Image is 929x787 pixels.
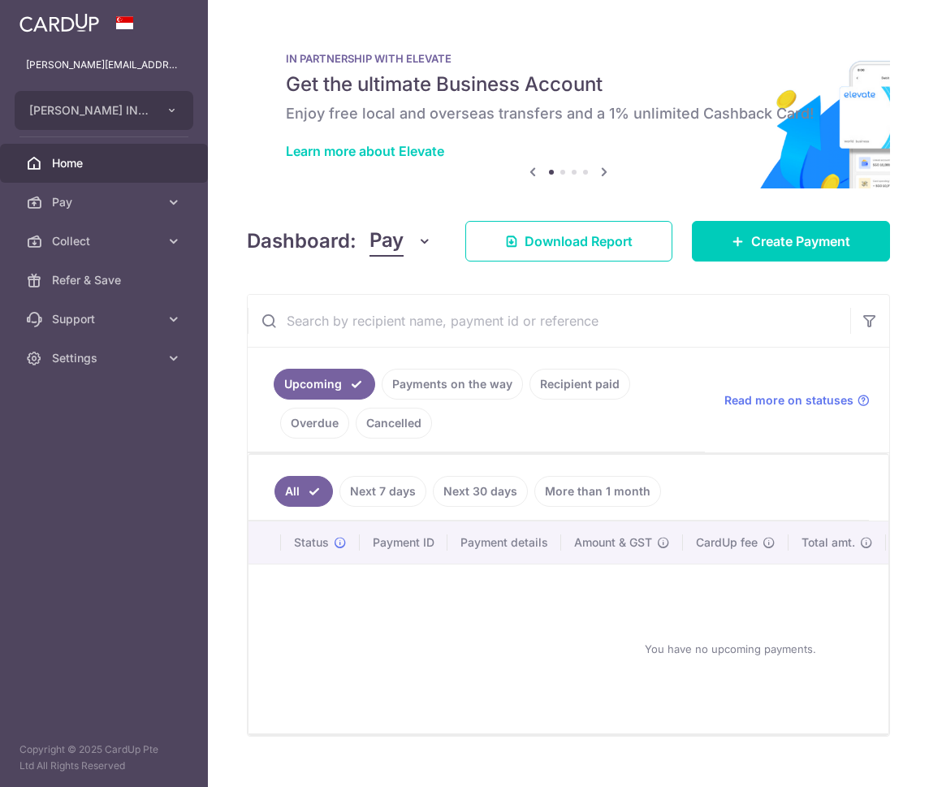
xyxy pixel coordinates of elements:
[26,57,182,73] p: [PERSON_NAME][EMAIL_ADDRESS][PERSON_NAME][DOMAIN_NAME]
[52,155,159,171] span: Home
[52,233,159,249] span: Collect
[286,71,851,97] h5: Get the ultimate Business Account
[802,534,855,551] span: Total amt.
[724,392,853,409] span: Read more on statuses
[356,408,432,439] a: Cancelled
[286,104,851,123] h6: Enjoy free local and overseas transfers and a 1% unlimited Cashback Card!
[52,194,159,210] span: Pay
[52,311,159,327] span: Support
[465,221,672,262] a: Download Report
[696,534,758,551] span: CardUp fee
[692,221,890,262] a: Create Payment
[274,476,333,507] a: All
[574,534,652,551] span: Amount & GST
[19,13,99,32] img: CardUp
[382,369,523,400] a: Payments on the way
[52,272,159,288] span: Refer & Save
[247,26,890,188] img: Renovation banner
[360,521,447,564] th: Payment ID
[29,102,149,119] span: [PERSON_NAME] INNOVATIONS TECHNOLOGIES PTE. LTD.
[247,227,356,256] h4: Dashboard:
[369,226,404,257] span: Pay
[294,534,329,551] span: Status
[280,408,349,439] a: Overdue
[15,91,193,130] button: [PERSON_NAME] INNOVATIONS TECHNOLOGIES PTE. LTD.
[447,521,561,564] th: Payment details
[751,231,850,251] span: Create Payment
[525,231,633,251] span: Download Report
[274,369,375,400] a: Upcoming
[433,476,528,507] a: Next 30 days
[724,392,870,409] a: Read more on statuses
[369,226,432,257] button: Pay
[52,350,159,366] span: Settings
[534,476,661,507] a: More than 1 month
[286,143,444,159] a: Learn more about Elevate
[339,476,426,507] a: Next 7 days
[248,295,850,347] input: Search by recipient name, payment id or reference
[529,369,630,400] a: Recipient paid
[286,52,851,65] p: IN PARTNERSHIP WITH ELEVATE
